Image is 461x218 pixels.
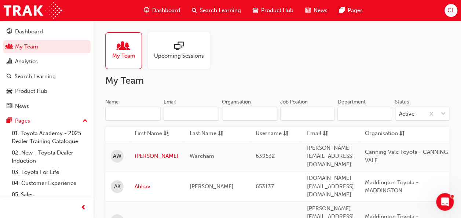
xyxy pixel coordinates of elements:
div: Active [399,110,414,118]
button: Organisationsorting-icon [365,129,405,138]
input: Organisation [222,107,277,121]
h2: My Team [105,75,449,87]
span: 639532 [256,153,275,159]
span: car-icon [7,88,12,95]
span: prev-icon [81,203,86,212]
input: Department [337,107,392,121]
span: 653137 [256,183,274,190]
span: search-icon [7,73,12,80]
a: Upcoming Sessions [148,32,216,69]
a: [PERSON_NAME] [135,152,179,160]
span: [PERSON_NAME][EMAIL_ADDRESS][DOMAIN_NAME] [307,145,354,168]
div: Status [395,98,409,106]
a: My Team [3,40,91,54]
span: news-icon [305,6,311,15]
span: Canning Vale Toyota - CANNING VALE [365,149,448,164]
a: 04. Customer Experience [9,178,91,189]
a: 05. Sales [9,189,91,200]
div: Name [105,98,119,106]
input: Name [105,107,161,121]
a: car-iconProduct Hub [247,3,299,18]
span: sorting-icon [399,129,405,138]
div: Email [164,98,176,106]
span: Email [307,129,321,138]
a: Abhav [135,182,179,191]
a: My Team [105,32,148,69]
span: guage-icon [7,29,12,35]
div: Analytics [15,57,38,66]
span: sorting-icon [323,129,328,138]
div: Search Learning [15,72,56,81]
iframe: Intercom live chat [436,193,454,211]
div: Dashboard [15,28,43,36]
a: Analytics [3,55,91,68]
a: News [3,99,91,113]
input: Email [164,107,219,121]
span: News [314,6,328,15]
span: sorting-icon [283,129,289,138]
span: My Team [112,52,135,60]
a: pages-iconPages [333,3,369,18]
span: news-icon [7,103,12,110]
span: AW [113,152,121,160]
div: Department [337,98,365,106]
button: Pages [3,114,91,128]
span: pages-icon [7,118,12,124]
span: First Name [135,129,162,138]
span: [PERSON_NAME] [190,183,234,190]
span: pages-icon [339,6,345,15]
span: Product Hub [261,6,293,15]
span: guage-icon [144,6,149,15]
span: Maddington Toyota - MADDINGTON [365,179,418,194]
a: 01. Toyota Academy - 2025 Dealer Training Catalogue [9,128,91,147]
span: sorting-icon [218,129,223,138]
span: Search Learning [200,6,241,15]
a: 03. Toyota For Life [9,167,91,178]
img: Trak [4,2,62,19]
span: Wareham [190,153,214,159]
span: up-icon [83,116,88,126]
span: Last Name [190,129,216,138]
button: Last Namesorting-icon [190,129,230,138]
button: CL [444,4,457,17]
a: Search Learning [3,70,91,83]
span: down-icon [441,109,446,119]
div: Organisation [222,98,251,106]
a: search-iconSearch Learning [186,3,247,18]
span: Pages [348,6,363,15]
a: Dashboard [3,25,91,39]
span: car-icon [253,6,258,15]
a: Product Hub [3,84,91,98]
span: AK [114,182,121,191]
div: Job Position [280,98,308,106]
div: Product Hub [15,87,47,95]
div: News [15,102,29,110]
span: people-icon [119,41,128,52]
span: chart-icon [7,58,12,65]
span: Upcoming Sessions [154,52,204,60]
span: sessionType_ONLINE_URL-icon [174,41,184,52]
span: CL [447,6,454,15]
span: Dashboard [152,6,180,15]
input: Job Position [280,107,334,121]
button: Usernamesorting-icon [256,129,296,138]
span: search-icon [192,6,197,15]
a: 02. New - Toyota Dealer Induction [9,147,91,167]
div: Pages [15,117,30,125]
span: Username [256,129,282,138]
a: guage-iconDashboard [138,3,186,18]
span: Organisation [365,129,398,138]
button: First Nameasc-icon [135,129,175,138]
a: news-iconNews [299,3,333,18]
span: [DOMAIN_NAME][EMAIL_ADDRESS][DOMAIN_NAME] [307,175,354,198]
button: DashboardMy TeamAnalyticsSearch LearningProduct HubNews [3,23,91,114]
span: people-icon [7,44,12,50]
span: asc-icon [164,129,169,138]
button: Emailsorting-icon [307,129,347,138]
